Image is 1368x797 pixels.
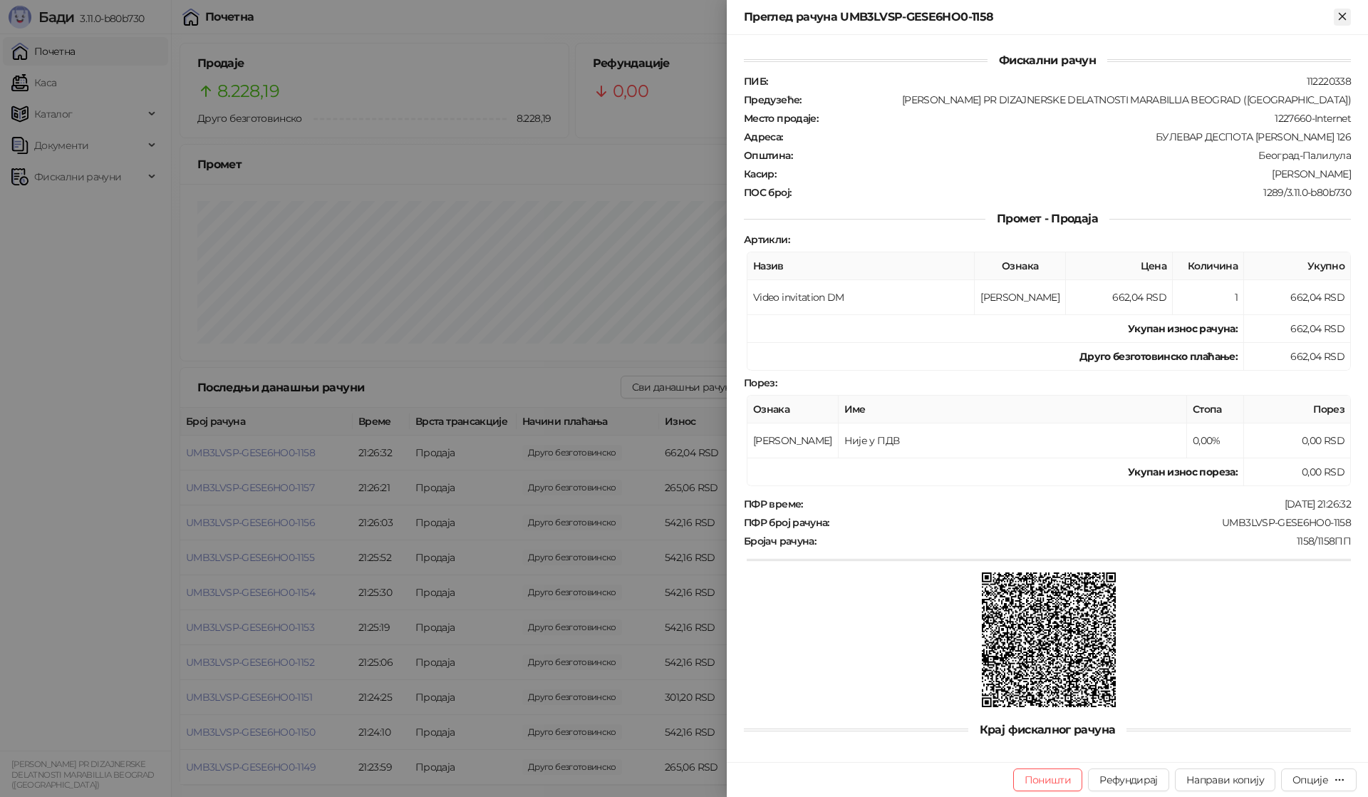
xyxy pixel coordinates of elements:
button: Close [1334,9,1351,26]
th: Ознака [975,252,1066,280]
strong: Порез : [744,376,777,389]
th: Ознака [747,396,839,423]
div: [PERSON_NAME] [777,168,1352,180]
td: 662,04 RSD [1066,280,1173,315]
div: Београд-Палилула [794,149,1352,162]
div: Преглед рачуна UMB3LVSP-GESE6HO0-1158 [744,9,1334,26]
div: 1158/1158ПП [817,535,1352,547]
strong: Касир : [744,168,776,180]
strong: Артикли : [744,233,789,246]
strong: Укупан износ рачуна : [1128,322,1238,335]
span: Промет - Продаја [985,212,1109,225]
td: 0,00 RSD [1244,458,1351,486]
strong: ПОС број : [744,186,791,199]
button: Опције [1281,768,1357,791]
th: Укупно [1244,252,1351,280]
td: 0,00% [1187,423,1244,458]
strong: ПИБ : [744,75,767,88]
span: Крај фискалног рачуна [968,723,1127,736]
td: Video invitation DM [747,280,975,315]
td: 0,00 RSD [1244,423,1351,458]
button: Рефундирај [1088,768,1169,791]
th: Стопа [1187,396,1244,423]
td: 662,04 RSD [1244,315,1351,343]
strong: Место продаје : [744,112,818,125]
th: Количина [1173,252,1244,280]
th: Цена [1066,252,1173,280]
strong: ПФР време : [744,498,803,510]
div: 112220338 [769,75,1352,88]
span: Фискални рачун [988,53,1107,67]
strong: Друго безготовинско плаћање : [1079,350,1238,363]
td: 662,04 RSD [1244,280,1351,315]
td: 1 [1173,280,1244,315]
strong: Општина : [744,149,792,162]
th: Име [839,396,1187,423]
td: [PERSON_NAME] [975,280,1066,315]
img: QR код [982,572,1116,707]
div: Опције [1292,773,1328,786]
td: 662,04 RSD [1244,343,1351,371]
div: БУЛЕВАР ДЕСПОТА [PERSON_NAME] 126 [784,130,1352,143]
div: [DATE] 21:26:32 [804,498,1352,510]
div: [PERSON_NAME] PR DIZAJNERSKE DELATNOSTI MARABILLIA BEOGRAD ([GEOGRAPHIC_DATA]) [803,93,1352,106]
strong: Адреса : [744,130,783,143]
span: Направи копију [1186,773,1264,786]
button: Направи копију [1175,768,1275,791]
strong: ПФР број рачуна : [744,516,829,529]
strong: Укупан износ пореза: [1128,466,1238,478]
div: 1227660-Internet [819,112,1352,125]
th: Назив [747,252,975,280]
strong: Бројач рачуна : [744,535,816,547]
td: [PERSON_NAME] [747,423,839,458]
div: UMB3LVSP-GESE6HO0-1158 [831,516,1352,529]
td: Није у ПДВ [839,423,1187,458]
th: Порез [1244,396,1351,423]
div: 1289/3.11.0-b80b730 [792,186,1352,199]
button: Поништи [1013,768,1083,791]
strong: Предузеће : [744,93,802,106]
